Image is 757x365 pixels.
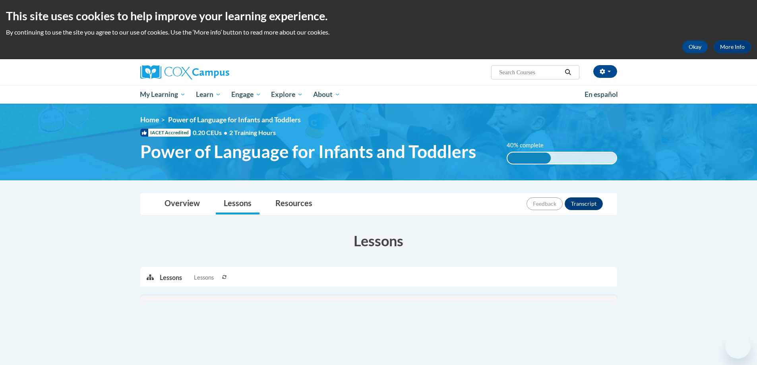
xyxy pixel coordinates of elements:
[313,90,340,99] span: About
[507,141,552,150] label: 40% complete
[507,153,551,164] div: 40% complete
[725,333,751,359] iframe: Button to launch messaging window
[714,41,751,53] a: More Info
[193,128,229,137] span: 0.20 CEUs
[224,129,227,136] span: •
[140,65,229,79] img: Cox Campus
[229,129,276,136] span: 2 Training Hours
[135,85,191,104] a: My Learning
[562,68,574,77] button: Search
[140,129,191,137] span: IACET Accredited
[579,86,623,103] a: En español
[160,273,182,282] p: Lessons
[140,141,476,162] span: Power of Language for Infants and Toddlers
[267,193,320,214] a: Resources
[593,65,617,78] button: Account Settings
[271,90,303,99] span: Explore
[231,90,261,99] span: Engage
[216,193,259,214] a: Lessons
[140,65,291,79] a: Cox Campus
[191,85,226,104] a: Learn
[168,116,301,124] span: Power of Language for Infants and Toddlers
[308,85,345,104] a: About
[682,41,708,53] button: Okay
[196,90,221,99] span: Learn
[157,193,208,214] a: Overview
[498,68,562,77] input: Search Courses
[6,8,751,24] h2: This site uses cookies to help improve your learning experience.
[266,85,308,104] a: Explore
[565,197,603,210] button: Transcript
[194,273,214,282] span: Lessons
[527,197,563,210] button: Feedback
[585,90,618,98] span: En español
[226,85,266,104] a: Engage
[128,85,629,104] div: Main menu
[6,28,751,37] p: By continuing to use the site you agree to our use of cookies. Use the ‘More info’ button to read...
[140,116,159,124] a: Home
[140,90,186,99] span: My Learning
[140,231,617,251] h3: Lessons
